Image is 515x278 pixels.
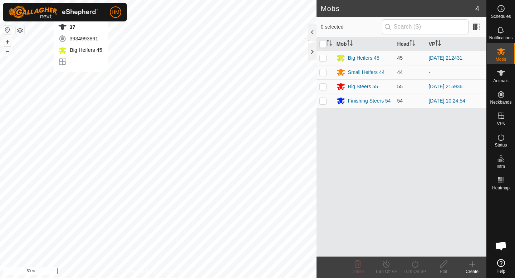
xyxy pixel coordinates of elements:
[458,268,486,275] div: Create
[397,55,403,61] span: 45
[428,98,465,104] a: [DATE] 10:24:54
[409,41,415,47] p-sorticon: Activate to sort
[496,57,506,61] span: Mobs
[334,37,394,51] th: Mob
[496,164,505,169] span: Infra
[475,3,479,14] span: 4
[435,41,441,47] p-sorticon: Activate to sort
[497,121,505,126] span: VPs
[3,26,12,34] button: Reset Map
[16,26,24,35] button: Map Layers
[112,9,119,16] span: HM
[394,37,426,51] th: Head
[397,84,403,89] span: 55
[490,100,511,104] span: Neckbands
[9,6,98,19] img: Gallagher Logo
[428,84,462,89] a: [DATE] 215936
[426,37,486,51] th: VP
[58,58,102,66] div: -
[130,269,157,275] a: Privacy Policy
[68,47,102,53] span: Big Heifers 45
[490,235,512,257] div: Open chat
[492,186,510,190] span: Heatmap
[321,23,382,31] span: 0 selected
[3,47,12,55] button: –
[327,41,332,47] p-sorticon: Activate to sort
[372,268,401,275] div: Turn Off VP
[428,55,462,61] a: [DATE] 212431
[491,14,511,19] span: Schedules
[401,268,429,275] div: Turn On VP
[426,65,486,79] td: -
[348,69,385,76] div: Small Heifers 44
[348,83,378,90] div: Big Steers 55
[493,79,509,83] span: Animals
[58,34,102,43] div: 3934993891
[382,19,469,34] input: Search (S)
[321,4,475,13] h2: Mobs
[397,69,403,75] span: 44
[3,38,12,46] button: +
[348,54,379,62] div: Big Heifers 45
[489,36,512,40] span: Notifications
[58,23,102,31] div: 37
[429,268,458,275] div: Edit
[352,269,364,274] span: Delete
[347,41,353,47] p-sorticon: Activate to sort
[496,269,505,273] span: Help
[487,256,515,276] a: Help
[397,98,403,104] span: 54
[495,143,507,147] span: Status
[165,269,186,275] a: Contact Us
[348,97,391,105] div: Finishing Steers 54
